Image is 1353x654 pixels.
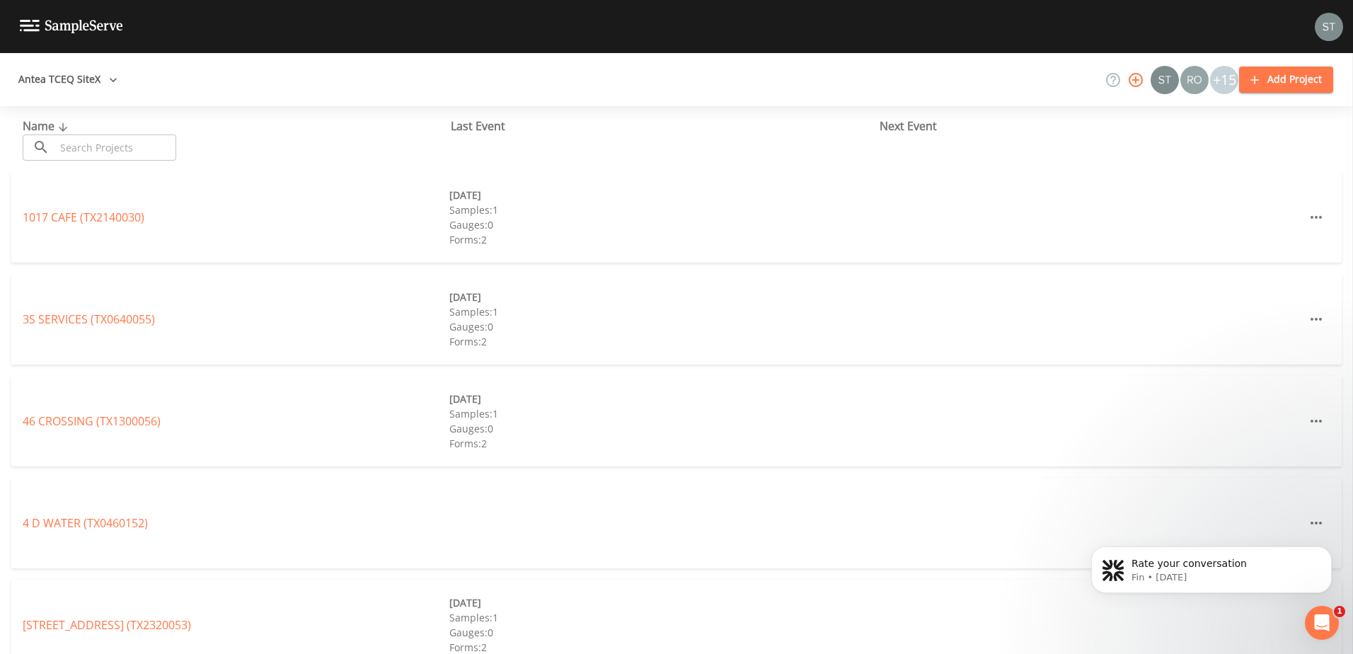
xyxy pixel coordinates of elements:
[1070,517,1353,616] iframe: Intercom notifications message
[23,515,148,531] a: 4 D WATER (TX0460152)
[20,20,123,33] img: logo
[449,625,876,640] div: Gauges: 0
[1180,66,1209,94] img: 7e5c62b91fde3b9fc00588adc1700c9a
[1210,66,1238,94] div: +15
[449,610,876,625] div: Samples: 1
[1239,67,1333,93] button: Add Project
[1305,606,1339,640] iframe: Intercom live chat
[23,118,71,134] span: Name
[449,232,876,247] div: Forms: 2
[449,304,876,319] div: Samples: 1
[1151,66,1179,94] img: c0670e89e469b6405363224a5fca805c
[449,391,876,406] div: [DATE]
[449,436,876,451] div: Forms: 2
[449,188,876,202] div: [DATE]
[449,289,876,304] div: [DATE]
[23,617,191,633] a: [STREET_ADDRESS] (TX2320053)
[880,117,1308,134] div: Next Event
[451,117,879,134] div: Last Event
[1150,66,1180,94] div: Stan Porter
[449,406,876,421] div: Samples: 1
[449,421,876,436] div: Gauges: 0
[23,210,144,225] a: 1017 CAFE (TX2140030)
[449,202,876,217] div: Samples: 1
[449,334,876,349] div: Forms: 2
[55,134,176,161] input: Search Projects
[449,595,876,610] div: [DATE]
[1334,606,1345,617] span: 1
[23,311,155,327] a: 3S SERVICES (TX0640055)
[449,217,876,232] div: Gauges: 0
[1315,13,1343,41] img: 8315ae1e0460c39f28dd315f8b59d613
[23,413,161,429] a: 46 CROSSING (TX1300056)
[1180,66,1209,94] div: Rodolfo Ramirez
[449,319,876,334] div: Gauges: 0
[13,67,123,93] button: Antea TCEQ SiteX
